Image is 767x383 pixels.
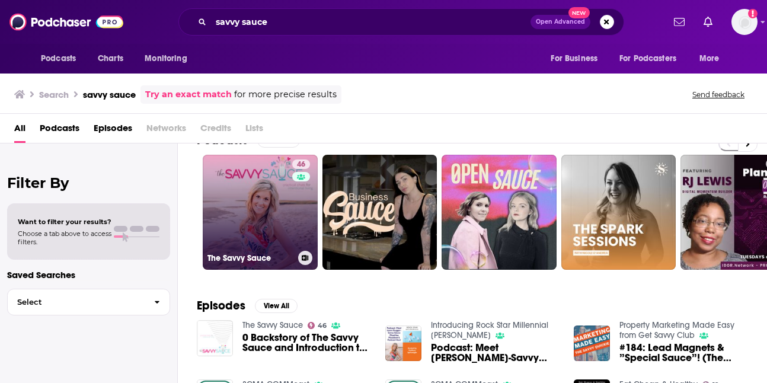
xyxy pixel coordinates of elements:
a: Try an exact match [145,88,232,101]
button: open menu [691,47,734,70]
img: Podcast: Meet Laura Dugger-Savvy Sauce Charities President & Podcast Host [385,325,421,362]
a: Charts [90,47,130,70]
h2: Episodes [197,298,245,313]
a: 46 [292,159,310,169]
span: Want to filter your results? [18,218,111,226]
span: Choose a tab above to access filters. [18,229,111,246]
span: Select [8,298,145,306]
img: User Profile [731,9,758,35]
h2: Filter By [7,174,170,191]
a: Episodes [94,119,132,143]
a: 46The Savvy Sauce [203,155,318,270]
a: Podcasts [40,119,79,143]
button: open menu [542,47,612,70]
span: Open Advanced [536,19,585,25]
a: Property Marketing Made Easy from Get Savvy Club [619,320,734,340]
a: 46 [308,322,327,329]
img: #184: Lead Magnets & ”Special Sauce”! (The Savvy Quickie) [574,325,610,362]
a: 0 Backstory of The Savvy Sauce and Introduction to the Team [242,333,371,353]
button: open menu [33,47,91,70]
button: Open AdvancedNew [530,15,590,29]
img: Podchaser - Follow, Share and Rate Podcasts [9,11,123,33]
a: All [14,119,25,143]
button: Select [7,289,170,315]
input: Search podcasts, credits, & more... [211,12,530,31]
a: Podcast: Meet Laura Dugger-Savvy Sauce Charities President & Podcast Host [431,343,560,363]
a: Introducing Rock Star Millennial Holly Edwin [431,320,548,340]
p: Saved Searches [7,269,170,280]
span: 46 [318,323,327,328]
span: Charts [98,50,123,67]
h3: savvy sauce [83,89,136,100]
a: #184: Lead Magnets & ”Special Sauce”! (The Savvy Quickie) [619,343,748,363]
button: open menu [612,47,694,70]
span: For Business [551,50,597,67]
span: Podcast: Meet [PERSON_NAME]-Savvy Sauce Charities President & Podcast Host [431,343,560,363]
img: 0 Backstory of The Savvy Sauce and Introduction to the Team [197,320,233,356]
span: For Podcasters [619,50,676,67]
span: Podcasts [41,50,76,67]
svg: Add a profile image [748,9,758,18]
span: Credits [200,119,231,143]
span: 46 [297,159,305,171]
a: Show notifications dropdown [669,12,689,32]
span: More [699,50,720,67]
span: for more precise results [234,88,337,101]
span: Logged in as heidi.egloff [731,9,758,35]
a: EpisodesView All [197,298,298,313]
h3: The Savvy Sauce [207,253,293,263]
h3: Search [39,89,69,100]
div: Search podcasts, credits, & more... [178,8,624,36]
button: Send feedback [689,90,748,100]
a: Show notifications dropdown [699,12,717,32]
span: Lists [245,119,263,143]
span: New [568,7,590,18]
span: Monitoring [145,50,187,67]
span: Networks [146,119,186,143]
button: View All [255,299,298,313]
button: open menu [136,47,202,70]
a: The Savvy Sauce [242,320,303,330]
button: Show profile menu [731,9,758,35]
